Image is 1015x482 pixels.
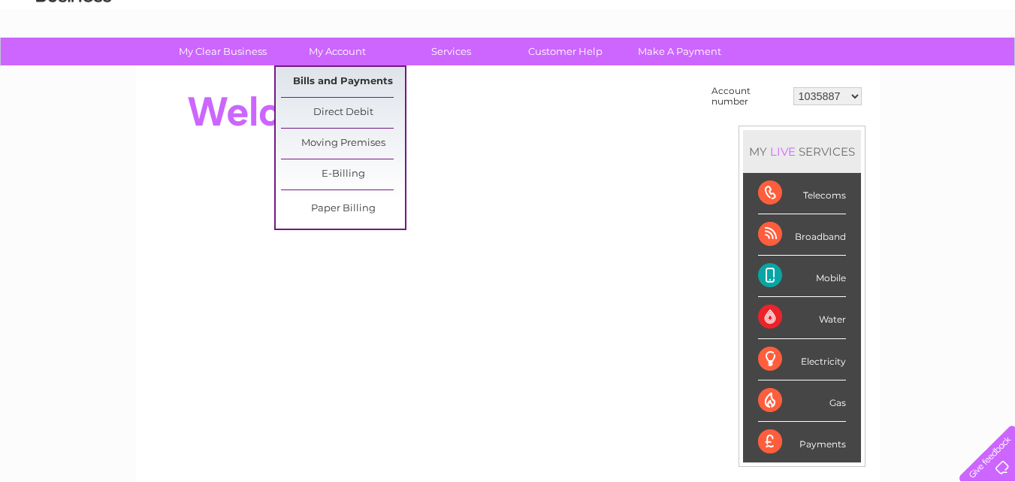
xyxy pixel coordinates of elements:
[281,194,405,224] a: Paper Billing
[788,64,821,75] a: Energy
[153,8,863,73] div: Clear Business is a trading name of Verastar Limited (registered in [GEOGRAPHIC_DATA] No. 3667643...
[743,130,861,173] div: MY SERVICES
[965,64,1001,75] a: Log out
[732,8,835,26] a: 0333 014 3131
[767,144,799,159] div: LIVE
[758,380,846,422] div: Gas
[281,159,405,189] a: E-Billing
[884,64,906,75] a: Blog
[751,64,779,75] a: Water
[758,297,846,338] div: Water
[758,173,846,214] div: Telecoms
[275,38,399,65] a: My Account
[758,256,846,297] div: Mobile
[281,98,405,128] a: Direct Debit
[281,67,405,97] a: Bills and Payments
[708,82,790,111] td: Account number
[503,38,627,65] a: Customer Help
[758,339,846,380] div: Electricity
[389,38,513,65] a: Services
[618,38,742,65] a: Make A Payment
[758,214,846,256] div: Broadband
[35,39,112,85] img: logo.png
[915,64,952,75] a: Contact
[161,38,285,65] a: My Clear Business
[830,64,875,75] a: Telecoms
[281,129,405,159] a: Moving Premises
[758,422,846,462] div: Payments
